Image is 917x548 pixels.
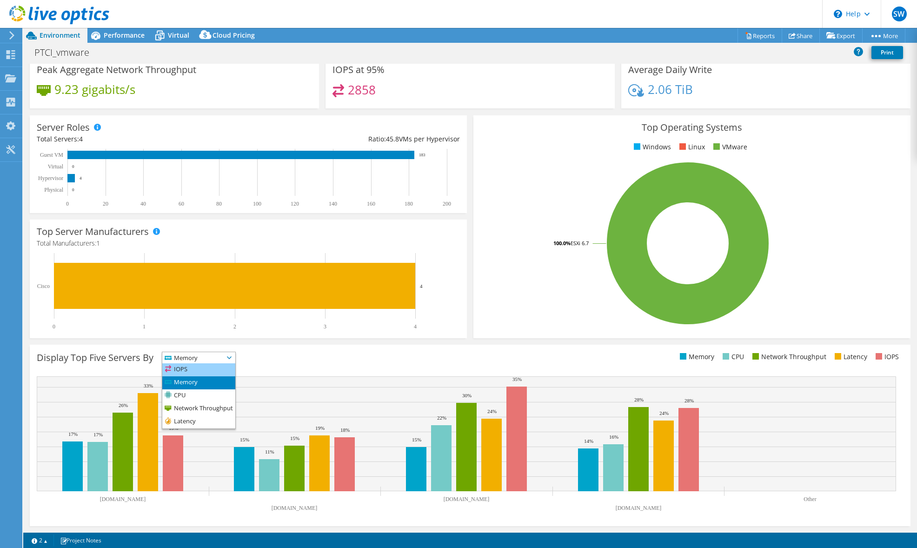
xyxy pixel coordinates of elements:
text: 14% [584,438,593,444]
svg: \n [834,10,842,18]
h1: PTCI_vmware [30,47,104,58]
text: 0 [66,200,69,207]
text: 183 [419,153,425,157]
h3: Top Operating Systems [480,122,904,133]
tspan: ESXi 6.7 [571,240,589,247]
li: VMware [711,142,747,152]
text: 3 [324,323,326,330]
text: 120 [291,200,299,207]
a: 2 [25,535,54,546]
text: Hypervisor [38,175,63,181]
div: Ratio: VMs per Hypervisor [248,134,460,144]
span: Performance [104,31,145,40]
li: Latency [832,352,867,362]
div: Total Servers: [37,134,248,144]
span: Virtual [168,31,189,40]
h3: Server Roles [37,122,90,133]
text: 22% [437,415,446,421]
span: Environment [40,31,80,40]
text: 30% [462,393,472,398]
span: 4 [79,134,83,143]
a: Export [819,28,863,43]
tspan: 100.0% [553,240,571,247]
text: 80 [216,200,222,207]
h4: 2858 [348,85,376,95]
h3: Top Server Manufacturers [37,227,149,237]
text: 0 [53,323,55,330]
li: IOPS [873,352,899,362]
h3: IOPS at 95% [332,65,385,75]
span: Memory [162,352,224,363]
text: 4 [414,323,417,330]
li: Linux [677,142,705,152]
span: SW [892,7,907,21]
span: Cloud Pricing [213,31,255,40]
text: Physical [44,187,63,193]
text: 1 [143,323,146,330]
h4: 9.23 gigabits/s [54,84,135,94]
li: CPU [162,389,235,402]
text: [DOMAIN_NAME] [444,496,490,502]
a: More [862,28,905,43]
text: 60 [179,200,184,207]
text: 100 [253,200,261,207]
text: [DOMAIN_NAME] [100,496,146,502]
li: Memory [162,376,235,389]
text: 160 [367,200,375,207]
a: Print [871,46,903,59]
text: 16% [609,434,618,440]
text: 4 [420,283,423,289]
li: Memory [678,352,714,362]
text: 0 [72,187,74,192]
text: 180 [405,200,413,207]
h3: Peak Aggregate Network Throughput [37,65,196,75]
a: Reports [738,28,782,43]
text: [DOMAIN_NAME] [272,505,318,511]
li: Network Throughput [162,402,235,415]
text: 140 [329,200,337,207]
text: 35% [512,376,522,382]
text: 17% [93,432,103,437]
li: Windows [631,142,671,152]
li: Latency [162,415,235,428]
text: 24% [487,408,497,414]
text: 15% [240,437,249,442]
h4: 2.06 TiB [648,84,693,94]
span: 1 [96,239,100,247]
text: 18% [340,427,350,433]
text: Other [804,496,816,502]
text: 28% [634,397,644,402]
h4: Total Manufacturers: [37,238,460,248]
text: 24% [659,410,669,416]
text: 15% [412,437,421,442]
text: 28% [684,398,694,403]
text: 2 [233,323,236,330]
text: 26% [119,402,128,408]
text: 17% [68,431,78,437]
text: 40 [140,200,146,207]
text: Guest VM [40,152,63,158]
li: CPU [720,352,744,362]
text: [DOMAIN_NAME] [616,505,662,511]
text: 15% [290,435,299,441]
text: 0 [72,164,74,169]
text: 4 [80,176,82,180]
a: Share [782,28,820,43]
span: 45.8 [386,134,399,143]
text: 200 [443,200,451,207]
text: 20 [103,200,108,207]
li: IOPS [162,363,235,376]
text: 33% [144,383,153,388]
h3: Average Daily Write [628,65,712,75]
text: Virtual [48,163,64,170]
text: 11% [265,449,274,454]
li: Network Throughput [750,352,826,362]
text: 19% [315,425,325,431]
a: Project Notes [53,535,108,546]
text: Cisco [37,283,50,289]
